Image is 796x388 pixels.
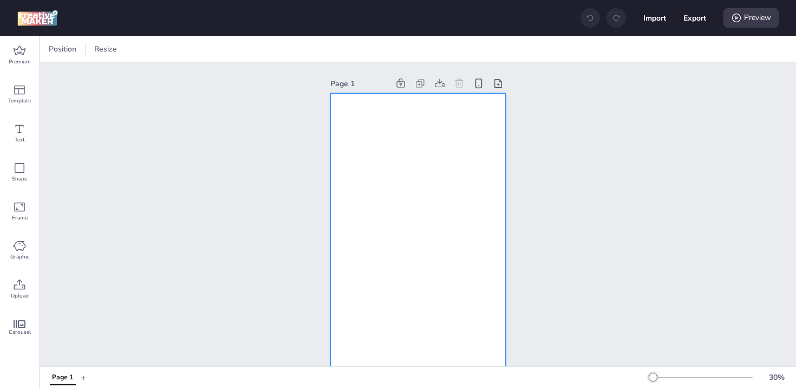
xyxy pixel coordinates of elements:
div: 30 % [764,372,790,383]
span: Upload [11,292,29,300]
span: Carousel [9,328,31,337]
div: Page 1 [330,78,389,89]
button: Import [643,7,666,29]
button: Export [683,7,706,29]
span: Resize [92,43,119,55]
span: Premium [9,57,31,66]
span: Frame [12,214,28,222]
span: Position [47,43,79,55]
span: Text [15,135,25,144]
div: Tabs [44,368,81,387]
div: Page 1 [52,373,73,383]
span: Graphic [10,253,29,261]
button: + [81,368,86,387]
span: Template [8,96,31,105]
div: Preview [723,8,779,28]
img: logo Creative Maker [17,10,58,26]
span: Shape [12,174,27,183]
